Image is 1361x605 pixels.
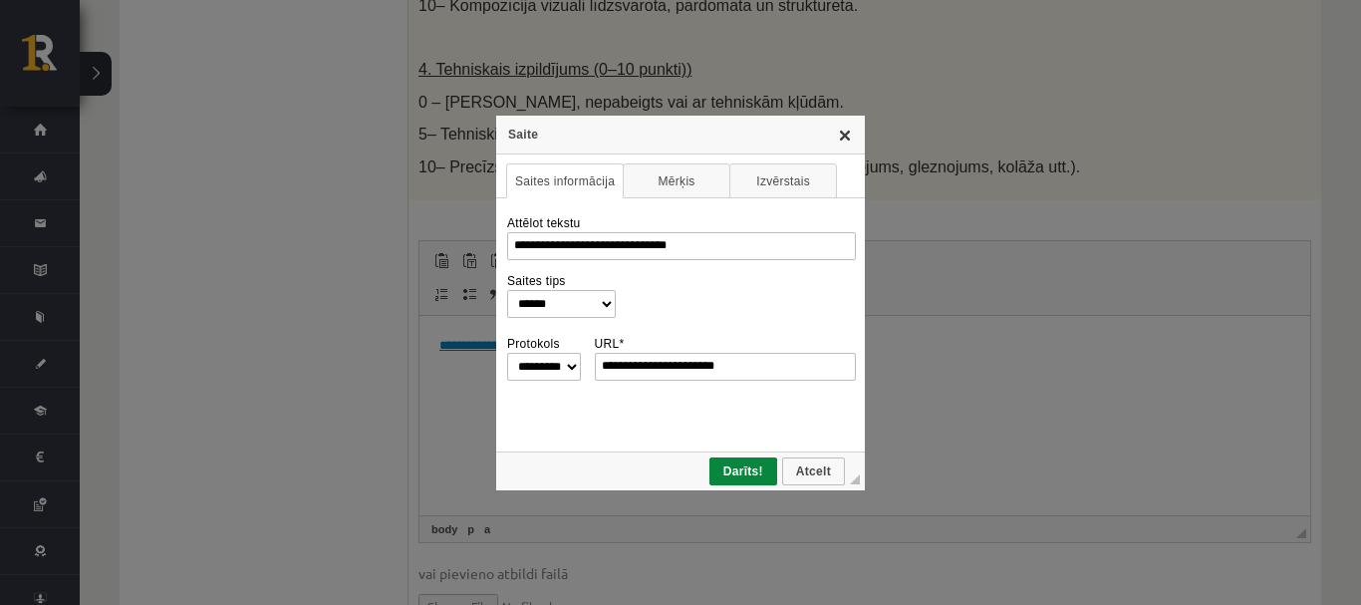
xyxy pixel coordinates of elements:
body: Bagātinātā teksta redaktors, wiswyg-editor-user-answer-47433778629260 [20,20,871,41]
div: Saites informācija [506,207,855,447]
a: Saites informācija [506,163,624,198]
span: Atcelt [784,464,843,478]
span: Darīts! [711,464,775,478]
a: Aizvērt [837,127,853,143]
a: Darīts! [709,457,777,485]
a: Izvērstais [729,163,837,198]
a: Mērķis [623,163,730,198]
div: Saite [496,116,865,154]
label: Protokols [507,337,560,351]
label: URL [595,337,625,351]
label: Saites tips [507,274,566,288]
label: Attēlot tekstu [507,216,581,230]
a: Atcelt [782,457,845,485]
div: Mērogot [850,474,860,484]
